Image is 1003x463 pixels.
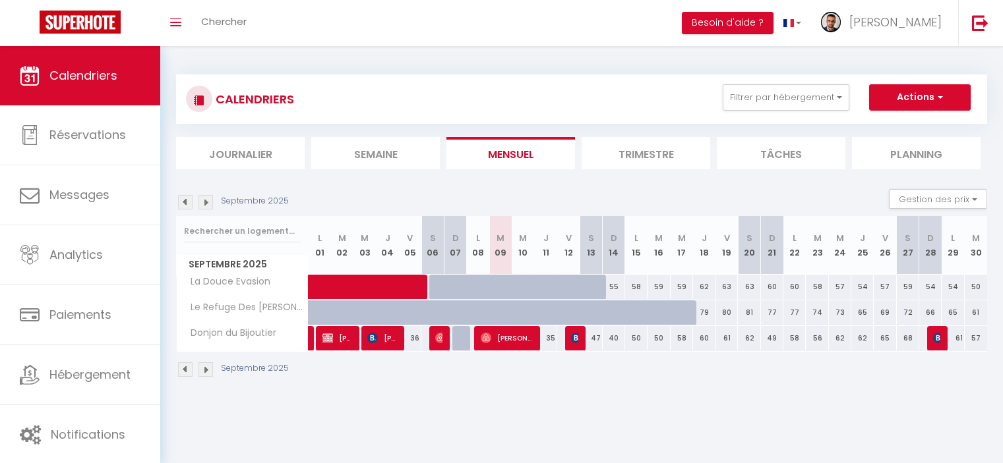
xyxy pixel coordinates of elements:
abbr: M [678,232,686,244]
th: 01 [309,216,331,275]
abbr: J [702,232,707,244]
div: 54 [942,275,964,299]
span: La Douce Evasion [179,275,274,289]
th: 30 [965,216,987,275]
div: 66 [919,300,942,325]
span: [PERSON_NAME] [322,325,352,350]
th: 14 [603,216,625,275]
div: 50 [625,326,648,350]
abbr: M [814,232,822,244]
abbr: J [385,232,390,244]
div: 62 [693,275,715,299]
span: Chercher [201,14,247,28]
th: 24 [829,216,851,275]
div: 59 [897,275,919,299]
th: 19 [715,216,738,275]
abbr: M [497,232,504,244]
div: 62 [851,326,874,350]
abbr: M [361,232,369,244]
div: 55 [603,275,625,299]
span: [PERSON_NAME] [481,325,533,350]
div: 58 [806,275,828,299]
div: 60 [761,275,783,299]
span: [PERSON_NAME] [PERSON_NAME] [933,325,940,350]
th: 22 [783,216,806,275]
span: Paiements [49,306,111,323]
th: 09 [489,216,512,275]
th: 18 [693,216,715,275]
li: Mensuel [446,137,575,169]
th: 27 [897,216,919,275]
div: 49 [761,326,783,350]
div: 74 [806,300,828,325]
span: [PERSON_NAME] [849,14,942,30]
span: [PERSON_NAME] [571,325,578,350]
span: Hébergement [49,366,131,383]
div: 40 [603,326,625,350]
li: Journalier [176,137,305,169]
th: 05 [399,216,421,275]
div: 61 [942,326,964,350]
th: 17 [671,216,693,275]
div: 59 [671,275,693,299]
div: 65 [851,300,874,325]
th: 13 [580,216,602,275]
abbr: V [724,232,730,244]
abbr: V [566,232,572,244]
abbr: D [769,232,775,244]
div: 58 [783,326,806,350]
th: 21 [761,216,783,275]
button: Gestion des prix [889,189,987,209]
div: 57 [965,326,987,350]
th: 28 [919,216,942,275]
th: 26 [874,216,896,275]
div: 73 [829,300,851,325]
span: [PERSON_NAME] [367,325,397,350]
div: 72 [897,300,919,325]
span: [PERSON_NAME] Couette [435,325,442,350]
abbr: J [543,232,549,244]
th: 06 [421,216,444,275]
div: 62 [829,326,851,350]
th: 04 [376,216,398,275]
div: 81 [738,300,760,325]
div: 59 [648,275,670,299]
th: 25 [851,216,874,275]
span: Réservations [49,126,126,143]
div: 60 [783,275,806,299]
li: Planning [852,137,981,169]
img: Super Booking [40,11,121,34]
th: 07 [444,216,466,275]
button: Besoin d'aide ? [682,12,774,34]
span: Septembre 2025 [177,255,308,274]
th: 02 [331,216,353,275]
div: 62 [738,326,760,350]
div: 50 [965,275,987,299]
abbr: M [519,232,527,244]
div: 79 [693,300,715,325]
li: Tâches [717,137,845,169]
div: 68 [897,326,919,350]
div: 60 [693,326,715,350]
abbr: S [905,232,911,244]
abbr: D [611,232,617,244]
div: 47 [580,326,602,350]
img: logout [972,14,988,31]
li: Trimestre [582,137,710,169]
th: 03 [353,216,376,275]
abbr: M [972,232,980,244]
div: 54 [851,275,874,299]
input: Rechercher un logement... [184,219,301,243]
div: 54 [919,275,942,299]
th: 10 [512,216,534,275]
div: 56 [806,326,828,350]
abbr: D [452,232,459,244]
abbr: L [634,232,638,244]
abbr: L [793,232,797,244]
div: 77 [761,300,783,325]
div: 36 [399,326,421,350]
abbr: S [430,232,436,244]
div: 61 [965,300,987,325]
span: Donjon du Bijoutier [179,326,280,340]
div: 69 [874,300,896,325]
